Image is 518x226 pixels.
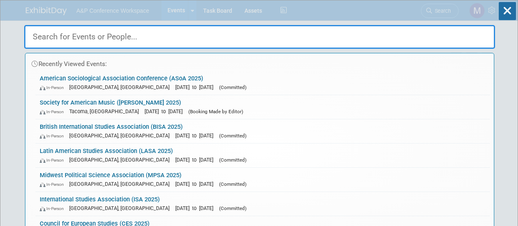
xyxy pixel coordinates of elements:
[219,157,247,163] span: (Committed)
[69,205,174,211] span: [GEOGRAPHIC_DATA], [GEOGRAPHIC_DATA]
[40,206,68,211] span: In-Person
[36,71,490,95] a: American Sociological Association Conference (ASoA 2025) In-Person [GEOGRAPHIC_DATA], [GEOGRAPHIC...
[36,192,490,216] a: International Studies Association (ISA 2025) In-Person [GEOGRAPHIC_DATA], [GEOGRAPHIC_DATA] [DATE...
[69,181,174,187] span: [GEOGRAPHIC_DATA], [GEOGRAPHIC_DATA]
[40,182,68,187] span: In-Person
[36,144,490,167] a: Latin American Studies Association (LASA 2025) In-Person [GEOGRAPHIC_DATA], [GEOGRAPHIC_DATA] [DA...
[175,181,217,187] span: [DATE] to [DATE]
[36,95,490,119] a: Society for American Music ([PERSON_NAME] 2025) In-Person Tacoma, [GEOGRAPHIC_DATA] [DATE] to [DA...
[69,84,174,90] span: [GEOGRAPHIC_DATA], [GEOGRAPHIC_DATA]
[40,133,68,139] span: In-Person
[145,108,187,114] span: [DATE] to [DATE]
[40,158,68,163] span: In-Person
[188,109,243,114] span: (Booking Made by Editor)
[219,84,247,90] span: (Committed)
[175,205,217,211] span: [DATE] to [DATE]
[69,157,174,163] span: [GEOGRAPHIC_DATA], [GEOGRAPHIC_DATA]
[40,85,68,90] span: In-Person
[219,205,247,211] span: (Committed)
[175,84,217,90] span: [DATE] to [DATE]
[24,25,495,49] input: Search for Events or People...
[175,132,217,139] span: [DATE] to [DATE]
[175,157,217,163] span: [DATE] to [DATE]
[219,181,247,187] span: (Committed)
[36,119,490,143] a: British International Studies Association (BISA 2025) In-Person [GEOGRAPHIC_DATA], [GEOGRAPHIC_DA...
[29,53,490,71] div: Recently Viewed Events:
[69,108,143,114] span: Tacoma, [GEOGRAPHIC_DATA]
[219,133,247,139] span: (Committed)
[36,168,490,192] a: Midwest Political Science Association (MPSA 2025) In-Person [GEOGRAPHIC_DATA], [GEOGRAPHIC_DATA] ...
[40,109,68,114] span: In-Person
[69,132,174,139] span: [GEOGRAPHIC_DATA], [GEOGRAPHIC_DATA]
